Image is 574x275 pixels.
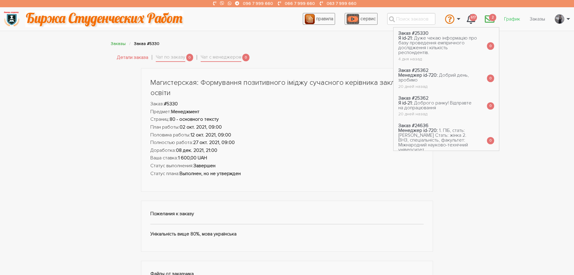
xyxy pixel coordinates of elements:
strong: Я id-21: [398,100,413,106]
strong: 02 окт. 2021, 09:00 [180,124,222,130]
a: 063 7 999 660 [327,1,356,6]
a: Чат по заказу [156,53,185,62]
div: 20 дней назад [398,112,477,116]
strong: Выполнен, но не утвержден [180,171,241,177]
a: Заказы [525,13,550,25]
a: правила [303,13,335,25]
a: 066 7 999 660 [285,1,315,6]
a: сервис [345,13,378,25]
span: 0 [487,42,494,50]
strong: 08 дек. 2021, 21:00 [176,147,217,153]
span: 0 [242,54,249,61]
div: Унікальність вище 80%, мова українська [141,201,433,252]
img: motto-2ce64da2796df845c65ce8f9480b9c9d679903764b3ca6da4b6de107518df0fe.gif [25,11,183,27]
a: График [499,13,525,25]
strong: Менеджер id-720: [398,72,438,78]
a: 2 [480,11,499,27]
strong: Заказ #24636 [398,123,428,129]
span: Добрий день, зробимо [398,72,469,83]
img: play_icon-49f7f135c9dc9a03216cfdbccbe1e3994649169d890fb554cedf0eac35a01ba8.png [347,14,359,24]
strong: 12 окт. 2021, 09:00 [190,132,231,138]
strong: 27 окт. 2021, 09:00 [193,139,235,145]
li: Статус выполнения: [150,162,424,170]
li: Статус плана: [150,170,424,178]
li: Заказ: [150,100,424,108]
input: Поиск заказов [387,13,435,25]
a: Заказ #24636 Менеджер id-720: 1. ПІБ, стать: [PERSON_NAME] Стать: жінка 2. ВНЗ, спеціальність, фа... [394,120,482,161]
a: Детали заказа [117,54,148,62]
strong: Менеджмент [171,109,199,115]
span: Дуже чекаю інформацію про базу проведення емпіричного дослідження і кількість респондентів. [398,35,477,56]
li: Заказ #5330 [134,40,159,47]
strong: 1 600,00 UAH [178,155,207,161]
strong: #5330 [164,101,178,107]
a: Заказ #25362 Менеджер id-720: Добрий день, зробимо 20 дней назад [394,65,482,92]
li: План работы: [150,123,424,131]
strong: Заказ #25362 [398,67,428,73]
div: 20 дней назад [398,85,477,89]
span: 0 [186,54,193,61]
span: 2 [489,14,496,21]
strong: Заказ #25362 [398,95,428,101]
span: 617 [469,14,477,21]
img: 20171208_160937.jpg [555,14,564,24]
span: 0 [487,102,494,110]
img: logo-135dea9cf721667cc4ddb0c1795e3ba8b7f362e3d0c04e2cc90b931989920324.png [3,11,20,27]
span: 1. ПІБ, стать: [PERSON_NAME] Стать: жінка 2. ВНЗ, спеціальність, факультет: Міжнародний науково-т... [398,127,468,153]
span: 0 [487,137,494,145]
strong: Завершен [193,163,215,169]
div: 4 дня назад [398,57,477,61]
li: Ваша ставка: [150,154,424,162]
li: Доработка: [150,147,424,155]
strong: 80 - основного тексту [170,116,219,122]
li: Страниц: [150,116,424,123]
strong: Пожелания к заказу [150,211,194,217]
a: 617 [462,11,480,27]
a: Чат с менеджером [201,53,241,62]
strong: Я id-21: [398,35,413,41]
li: Половина работы: [150,131,424,139]
strong: Заказ #25330 [398,30,428,36]
li: Полностью работа: [150,139,424,147]
img: agreement_icon-feca34a61ba7f3d1581b08bc946b2ec1ccb426f67415f344566775c155b7f62c.png [305,14,315,24]
strong: Менеджер id-720: [398,127,438,133]
span: 0 [487,75,494,82]
h1: Магистерская: Формування позитивного іміджу сучасного керівника закладу освіти [150,78,424,98]
a: Заказ #25362 Я id-21: Доброго ранку! Відправте на допрацювання 20 дней назад [394,92,482,120]
span: правила [316,16,333,22]
a: Заказ #25330 Я id-21: Дуже чекаю інформацію про базу проведення емпіричного дослідження і кількіс... [394,27,482,65]
a: 096 7 999 660 [243,1,273,6]
a: Заказы [111,41,126,46]
span: сервис [360,16,376,22]
span: Доброго ранку! Відправте на допрацювання [398,100,472,111]
li: Предмет: [150,108,424,116]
